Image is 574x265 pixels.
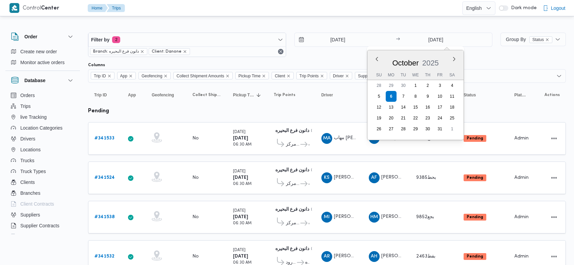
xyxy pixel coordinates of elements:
[24,76,45,84] h3: Database
[410,80,421,91] div: day-1
[311,129,329,133] small: 02:02 PM
[311,208,329,212] small: 02:02 PM
[8,231,77,242] button: Devices
[514,215,529,219] span: Admin
[107,74,111,78] button: Remove Trip ID from selection in this group
[358,72,373,80] span: Supplier
[8,155,77,166] button: Trucks
[392,58,419,68] div: Button. Open the month selector. October is currently selected.
[192,214,199,220] div: No
[434,80,445,91] div: day-3
[514,92,526,98] span: Platform
[149,48,190,55] span: Client: Danone
[286,219,299,227] span: مركز [GEOGRAPHIC_DATA]
[321,172,332,183] div: Khald Sadiq Abadalihafz Ahmad Aodh
[142,72,162,80] span: Geofencing
[508,5,537,11] span: Dark mode
[324,172,329,183] span: KS
[422,59,439,67] span: 2025
[20,113,47,121] span: live Tracking
[8,209,77,220] button: Suppliers
[422,124,433,134] div: day-30
[90,48,147,55] span: Branch: دانون فرع البحيره
[321,133,332,144] div: Muhab Alsaid Shhatah Alamsairi
[117,72,136,79] span: App
[94,213,115,221] a: #341538
[371,172,377,183] span: AF
[112,36,120,43] span: 2 active filters
[129,74,133,78] button: Remove App from selection in this group
[238,72,260,80] span: Pickup Time
[369,212,380,223] div: Hamid Muhammad Hamid Alshrqaoi
[94,92,107,98] span: Trip ID
[149,90,183,100] button: Geofencing
[386,91,397,102] div: day-6
[192,92,221,98] span: Collect Shipment Amounts
[20,102,31,110] span: Trips
[152,49,182,55] span: Client: Danone
[183,50,187,54] button: remove selected entity
[467,215,483,219] b: Pending
[374,70,384,80] div: Su
[556,73,562,79] button: Open list of options
[275,168,309,172] b: دانون فرع البحيره
[296,72,327,79] span: Trip Points
[20,146,41,154] span: Locations
[451,56,457,62] button: Next month
[286,74,291,78] button: Remove Client from selection in this group
[434,91,445,102] div: day-10
[233,254,248,259] b: [DATE]
[94,215,115,219] b: # 341538
[20,135,35,143] span: Drivers
[20,211,40,219] span: Suppliers
[233,170,246,173] small: [DATE]
[416,254,435,259] span: بفط2463
[464,135,486,142] span: Pending
[5,90,80,237] div: Database
[8,101,77,112] button: Trips
[230,90,264,100] button: Pickup TimeSorted in descending order
[369,172,380,183] div: Ahmad Faroq Ahmad Jab Allah
[233,261,252,265] small: 06:30 AM
[8,177,77,188] button: Clients
[233,130,246,134] small: [DATE]
[529,36,552,43] span: Status
[551,4,566,12] span: Logout
[464,253,486,260] span: Pending
[5,46,80,71] div: Order
[416,175,436,180] span: بحط9385
[545,38,549,42] button: remove selected entity
[373,80,458,134] div: month-2025-10
[422,91,433,102] div: day-9
[311,169,329,172] small: 02:02 PM
[386,102,397,113] div: day-13
[233,143,252,147] small: 06:30 AM
[464,214,486,221] span: Pending
[8,220,77,231] button: Supplier Contracts
[540,1,568,15] button: Logout
[140,50,144,54] button: remove selected entity
[107,4,125,12] button: Trips
[20,167,46,175] span: Truck Types
[272,72,294,79] span: Client
[20,232,37,241] span: Devices
[20,189,40,197] span: Branches
[514,254,529,259] span: Admin
[8,122,77,133] button: Location Categories
[369,251,380,262] div: Ahmad Husam Aldin Saaid Ahmad
[501,33,566,46] button: Group ByStatusremove selected entity
[371,251,377,262] span: AH
[233,209,246,213] small: [DATE]
[286,180,299,188] span: مركز [GEOGRAPHIC_DATA]
[11,76,75,84] button: Database
[514,175,529,180] span: Admin
[11,33,75,41] button: Order
[233,222,252,225] small: 06:30 AM
[173,72,233,79] span: Collect Shipment Amounts
[464,174,486,181] span: Pending
[355,72,381,79] span: Supplier
[94,136,114,140] b: # 341533
[233,248,246,252] small: [DATE]
[20,58,65,67] span: Monitor active orders
[275,72,285,80] span: Client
